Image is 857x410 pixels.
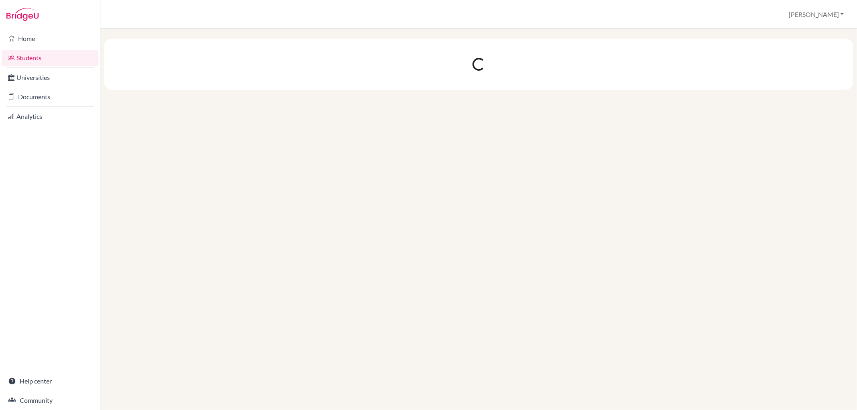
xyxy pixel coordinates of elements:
[2,373,98,389] a: Help center
[6,8,39,21] img: Bridge-U
[2,69,98,86] a: Universities
[2,31,98,47] a: Home
[2,108,98,124] a: Analytics
[785,7,847,22] button: [PERSON_NAME]
[2,50,98,66] a: Students
[2,392,98,408] a: Community
[2,89,98,105] a: Documents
